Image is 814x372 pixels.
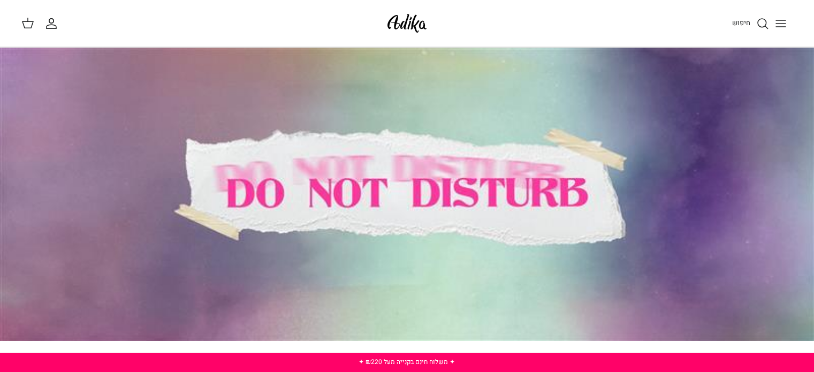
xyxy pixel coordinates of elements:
a: חיפוש [732,17,769,30]
a: ✦ משלוח חינם בקנייה מעל ₪220 ✦ [359,357,455,367]
span: חיפוש [732,18,750,28]
a: החשבון שלי [45,17,62,30]
img: Adika IL [384,11,430,36]
button: Toggle menu [769,12,793,35]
